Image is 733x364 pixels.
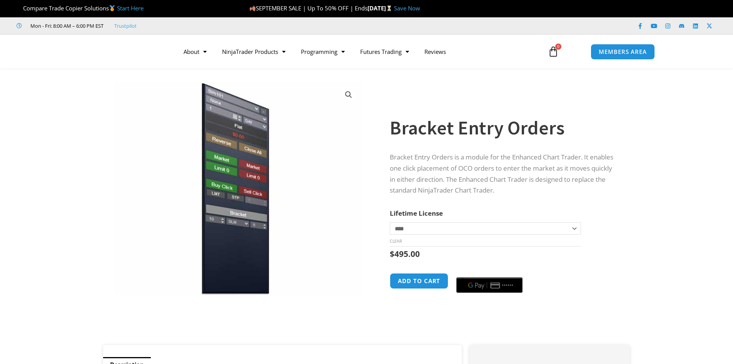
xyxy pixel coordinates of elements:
[536,40,570,63] a: 0
[390,152,614,196] p: Bracket Entry Orders is a module for the Enhanced Chart Trader. It enables one click placement of...
[591,44,655,60] a: MEMBERS AREA
[17,5,23,11] img: 🏆
[417,43,454,60] a: Reviews
[390,248,420,259] bdi: 495.00
[390,114,614,141] h1: Bracket Entry Orders
[249,4,367,12] span: SEPTEMBER SALE | Up To 50% OFF | Ends
[502,283,514,288] text: ••••••
[352,43,417,60] a: Futures Trading
[114,82,361,295] img: BracketEntryOrders
[109,5,115,11] img: 🥇
[28,21,104,30] span: Mon - Fri: 8:00 AM – 6:00 PM EST
[456,277,523,293] button: Buy with GPay
[293,43,352,60] a: Programming
[390,248,394,259] span: $
[390,238,402,244] a: Clear options
[17,4,144,12] span: Compare Trade Copier Solutions
[78,38,161,65] img: LogoAI | Affordable Indicators – NinjaTrader
[390,273,448,289] button: Add to cart
[342,88,356,102] a: View full-screen image gallery
[367,4,394,12] strong: [DATE]
[390,209,443,218] label: Lifetime License
[386,5,392,11] img: ⌛
[394,4,420,12] a: Save Now
[250,5,255,11] img: 🍂
[599,49,647,55] span: MEMBERS AREA
[176,43,539,60] nav: Menu
[114,21,137,30] a: Trustpilot
[117,4,144,12] a: Start Here
[176,43,214,60] a: About
[214,43,293,60] a: NinjaTrader Products
[555,44,561,50] span: 0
